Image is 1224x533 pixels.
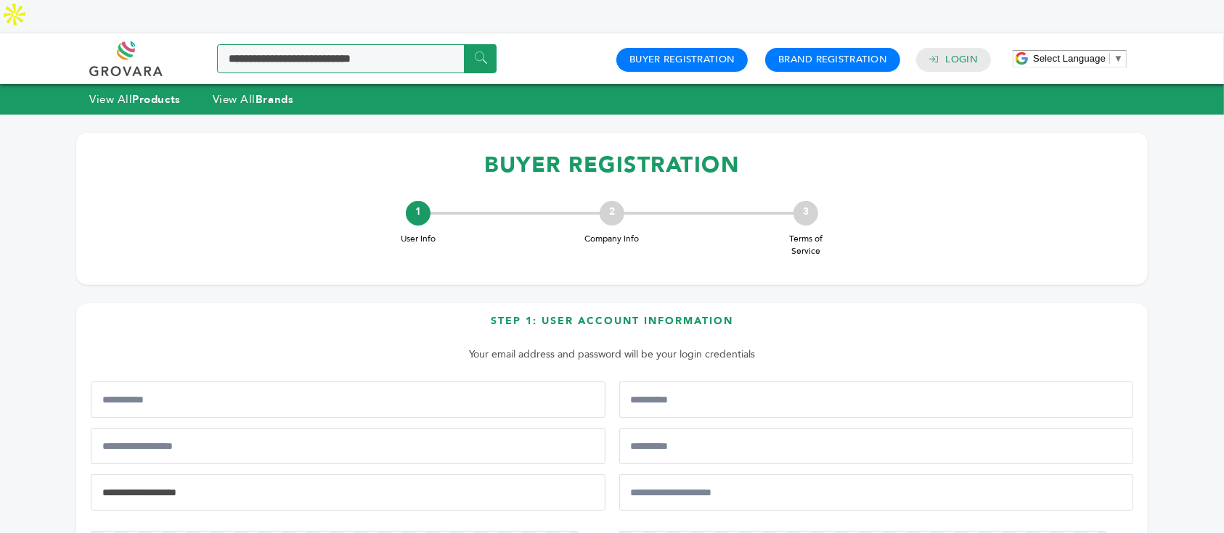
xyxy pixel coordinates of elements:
div: 1 [406,201,431,226]
input: Search a product or brand... [217,44,497,73]
input: First Name* [91,381,605,418]
input: Last Name* [619,381,1134,418]
a: View AllProducts [89,92,181,107]
h3: Step 1: User Account Information [91,314,1133,339]
span: User Info [389,233,447,245]
span: Select Language [1033,53,1106,64]
span: ▼ [1114,53,1123,64]
a: Brand Registration [778,53,887,66]
a: View AllBrands [213,92,294,107]
input: Mobile Phone Number [91,428,605,464]
strong: Products [132,92,180,107]
h1: BUYER REGISTRATION [91,144,1133,186]
a: Buyer Registration [629,53,735,66]
a: Login [946,53,978,66]
span: Company Info [583,233,641,245]
a: Select Language​ [1033,53,1123,64]
input: Email Address* [91,474,605,511]
span: ​ [1109,53,1110,64]
input: Job Title* [619,428,1134,464]
input: Confirm Email Address* [619,474,1134,511]
div: 2 [600,201,624,226]
strong: Brands [256,92,293,107]
div: 3 [793,201,818,226]
span: Terms of Service [777,233,835,257]
p: Your email address and password will be your login credentials [98,346,1126,363]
